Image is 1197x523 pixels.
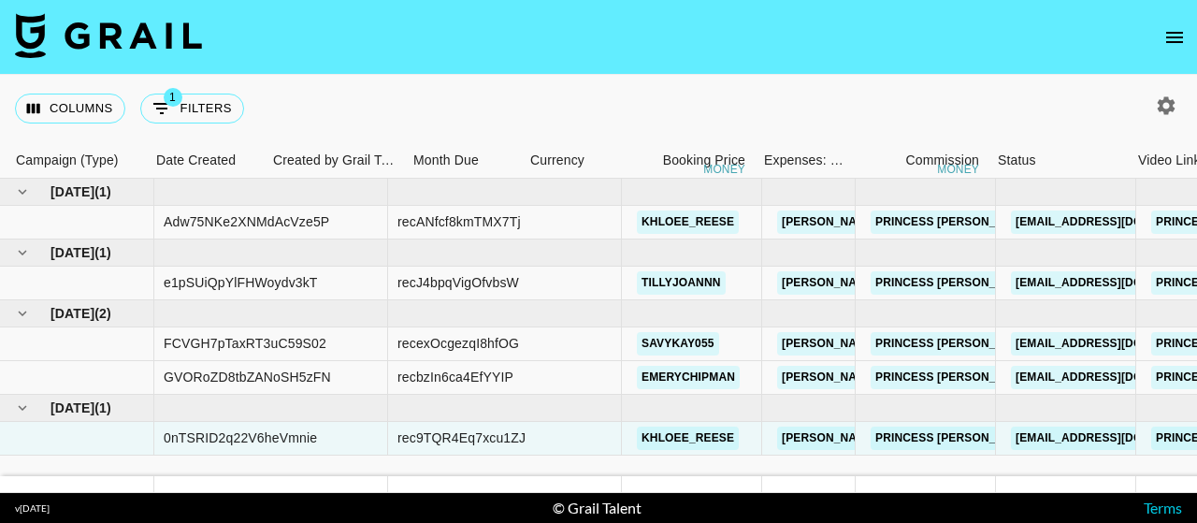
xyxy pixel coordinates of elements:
a: savykay055 [637,332,719,356]
span: ( 1 ) [94,399,111,417]
div: Commission [905,142,979,179]
div: Status [988,142,1129,179]
div: Adw75NKe2XNMdAcVze5P [164,212,329,231]
span: [DATE] [50,182,94,201]
div: Expenses: Remove Commission? [764,142,844,179]
div: e1pSUiQpYlFHWoydv3kT [164,273,318,292]
span: ( 1 ) [94,243,111,262]
div: Date Created [147,142,264,179]
span: 1 [164,88,182,107]
div: GVORoZD8tbZANoSH5zFN [164,368,331,386]
button: hide children [9,300,36,327]
div: recbzIn6ca4EfYYIP [397,368,513,386]
span: ( 2 ) [94,304,111,323]
div: Expenses: Remove Commission? [755,142,848,179]
div: Currency [521,142,614,179]
div: Month Due [404,142,521,179]
a: Princess [PERSON_NAME] USA [871,271,1065,295]
div: money [703,164,745,175]
div: Created by Grail Team [264,142,404,179]
a: [PERSON_NAME][EMAIL_ADDRESS][DOMAIN_NAME] [777,366,1082,389]
button: Select columns [15,94,125,123]
a: Princess [PERSON_NAME] USA [871,211,1065,234]
div: money [937,164,979,175]
span: [DATE] [50,399,94,417]
a: [PERSON_NAME][EMAIL_ADDRESS][DOMAIN_NAME] [777,211,1082,234]
div: recexOcgezqI8hfOG [397,334,519,353]
div: Date Created [156,142,236,179]
a: Princess [PERSON_NAME] USA [871,332,1065,356]
button: hide children [9,179,36,205]
div: 0nTSRID2q22V6heVmnie [164,429,317,447]
button: hide children [9,240,36,266]
button: hide children [9,395,36,421]
a: Terms [1144,499,1182,516]
div: Created by Grail Team [273,142,400,179]
a: emerychipman [637,366,740,389]
div: rec9TQR4Eq7xcu1ZJ [397,429,526,447]
span: [DATE] [50,243,94,262]
a: Princess [PERSON_NAME] USA [871,427,1065,450]
a: [PERSON_NAME][EMAIL_ADDRESS][DOMAIN_NAME] [777,332,1082,356]
div: Currency [530,142,584,179]
a: Princess [PERSON_NAME] USA [871,366,1065,389]
div: © Grail Talent [553,499,642,517]
span: ( 1 ) [94,182,111,201]
div: Status [998,142,1036,179]
div: Booking Price [663,142,745,179]
div: FCVGH7pTaxRT3uC59S02 [164,334,326,353]
div: v [DATE] [15,502,50,515]
a: khloee_reese [637,211,739,234]
div: recANfcf8kmTMX7Tj [397,212,521,231]
a: tillyjoannn [637,271,726,295]
img: Grail Talent [15,13,202,58]
a: [PERSON_NAME][EMAIL_ADDRESS][DOMAIN_NAME] [777,271,1082,295]
span: [DATE] [50,304,94,323]
div: recJ4bpqVigOfvbsW [397,273,519,292]
button: Show filters [140,94,244,123]
a: [PERSON_NAME][EMAIL_ADDRESS][DOMAIN_NAME] [777,427,1082,450]
button: open drawer [1156,19,1193,56]
a: khloee_reese [637,427,739,450]
div: Campaign (Type) [16,142,119,179]
div: Campaign (Type) [7,142,147,179]
div: Month Due [413,142,479,179]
